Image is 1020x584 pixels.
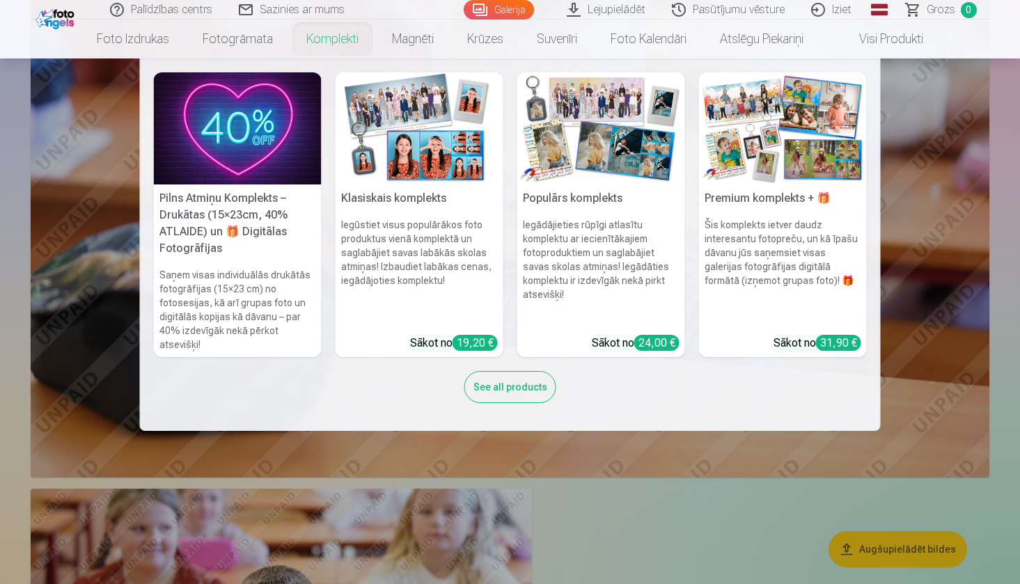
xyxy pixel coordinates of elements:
[774,335,861,352] div: Sākot no
[375,19,450,58] a: Magnēti
[634,335,680,351] div: 24,00 €
[699,212,867,329] h6: Šis komplekts ietver daudz interesantu fotopreču, un kā īpašu dāvanu jūs saņemsiet visas galerija...
[450,19,520,58] a: Krūzes
[336,72,503,184] img: Klasiskais komplekts
[520,19,594,58] a: Suvenīri
[464,379,556,393] a: See all products
[699,184,867,212] h5: Premium komplekts + 🎁
[703,19,820,58] a: Atslēgu piekariņi
[699,72,867,184] img: Premium komplekts + 🎁
[36,6,78,29] img: /fa1
[594,19,703,58] a: Foto kalendāri
[820,19,940,58] a: Visi produkti
[699,72,867,357] a: Premium komplekts + 🎁 Premium komplekts + 🎁Šis komplekts ietver daudz interesantu fotopreču, un k...
[517,72,685,357] a: Populārs komplektsPopulārs komplektsIegādājieties rūpīgi atlasītu komplektu ar iecienītākajiem fo...
[154,184,322,262] h5: Pilns Atmiņu Komplekts – Drukātas (15×23cm, 40% ATLAIDE) un 🎁 Digitālas Fotogrāfijas
[154,72,322,184] img: Pilns Atmiņu Komplekts – Drukātas (15×23cm, 40% ATLAIDE) un 🎁 Digitālas Fotogrāfijas
[336,72,503,357] a: Klasiskais komplektsKlasiskais komplektsIegūstiet visus populārākos foto produktus vienā komplekt...
[592,335,680,352] div: Sākot no
[464,371,556,403] div: See all products
[453,335,498,351] div: 19,20 €
[517,72,685,184] img: Populārs komplekts
[336,212,503,329] h6: Iegūstiet visus populārākos foto produktus vienā komplektā un saglabājiet savas labākās skolas at...
[517,184,685,212] h5: Populārs komplekts
[80,19,186,58] a: Foto izdrukas
[961,2,977,18] span: 0
[154,262,322,357] h6: Saņem visas individuālās drukātās fotogrāfijas (15×23 cm) no fotosesijas, kā arī grupas foto un d...
[336,184,503,212] h5: Klasiskais komplekts
[816,335,861,351] div: 31,90 €
[410,335,498,352] div: Sākot no
[517,212,685,329] h6: Iegādājieties rūpīgi atlasītu komplektu ar iecienītākajiem fotoproduktiem un saglabājiet savas sk...
[186,19,290,58] a: Fotogrāmata
[154,72,322,357] a: Pilns Atmiņu Komplekts – Drukātas (15×23cm, 40% ATLAIDE) un 🎁 Digitālas Fotogrāfijas Pilns Atmiņu...
[927,1,955,18] span: Grozs
[290,19,375,58] a: Komplekti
